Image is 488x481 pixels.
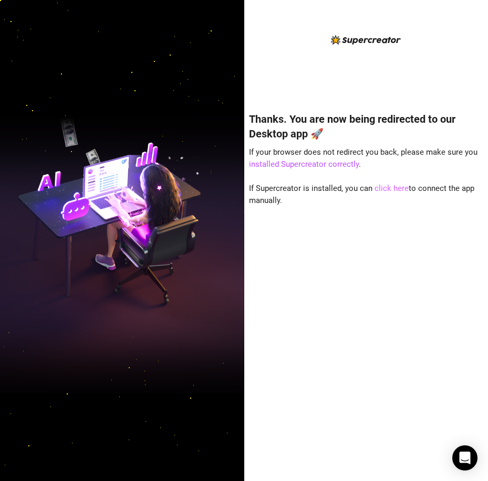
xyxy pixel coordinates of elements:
[452,445,477,471] div: Open Intercom Messenger
[375,184,409,193] a: click here
[249,112,483,141] h4: Thanks. You are now being redirected to our Desktop app 🚀
[249,184,474,206] span: If Supercreator is installed, you can to connect the app manually.
[249,147,477,169] span: If your browser does not redirect you back, please make sure you .
[249,159,359,169] a: installed Supercreator correctly
[331,35,401,45] img: logo-BBDzfeDw.svg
